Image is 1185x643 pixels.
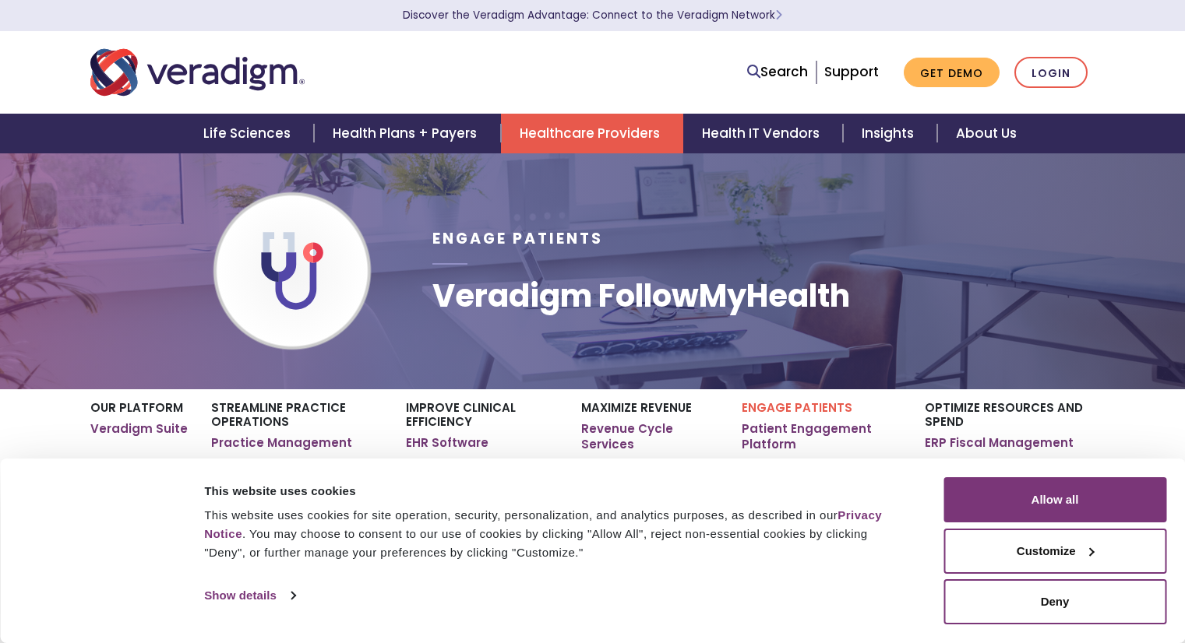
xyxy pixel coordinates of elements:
a: Revenue Cycle Services [581,421,718,452]
a: Discover the Veradigm Advantage: Connect to the Veradigm NetworkLearn More [403,8,782,23]
a: ePrescribe [406,457,473,473]
a: Veradigm Suite [90,421,188,437]
a: Login [1014,57,1088,89]
a: Health Plans + Payers [314,114,500,153]
button: Customize [943,529,1166,574]
img: Veradigm logo [90,47,305,98]
a: ERP Fiscal Management [925,435,1074,451]
span: Learn More [775,8,782,23]
button: Deny [943,579,1166,624]
span: Engage Patients [432,228,603,249]
a: Health IT Vendors [683,114,843,153]
a: ERP Point of Use [925,457,1023,473]
a: EHR Software [406,435,488,451]
div: This website uses cookies for site operation, security, personalization, and analytics purposes, ... [204,506,908,562]
a: Search [747,61,808,83]
a: Get Demo [904,58,1000,88]
h1: Veradigm FollowMyHealth [432,277,850,314]
a: About Us [937,114,1035,153]
a: AI Patient Scheduling [211,457,345,473]
a: Life Sciences [185,114,314,153]
a: Practice Management [211,435,352,451]
a: Support [824,62,879,81]
a: Insights [843,114,937,153]
a: Show details [204,584,294,607]
div: This website uses cookies [204,482,908,501]
a: Healthcare Providers [501,114,683,153]
button: Allow all [943,477,1166,522]
a: Patient Engagement Platform [742,421,901,452]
